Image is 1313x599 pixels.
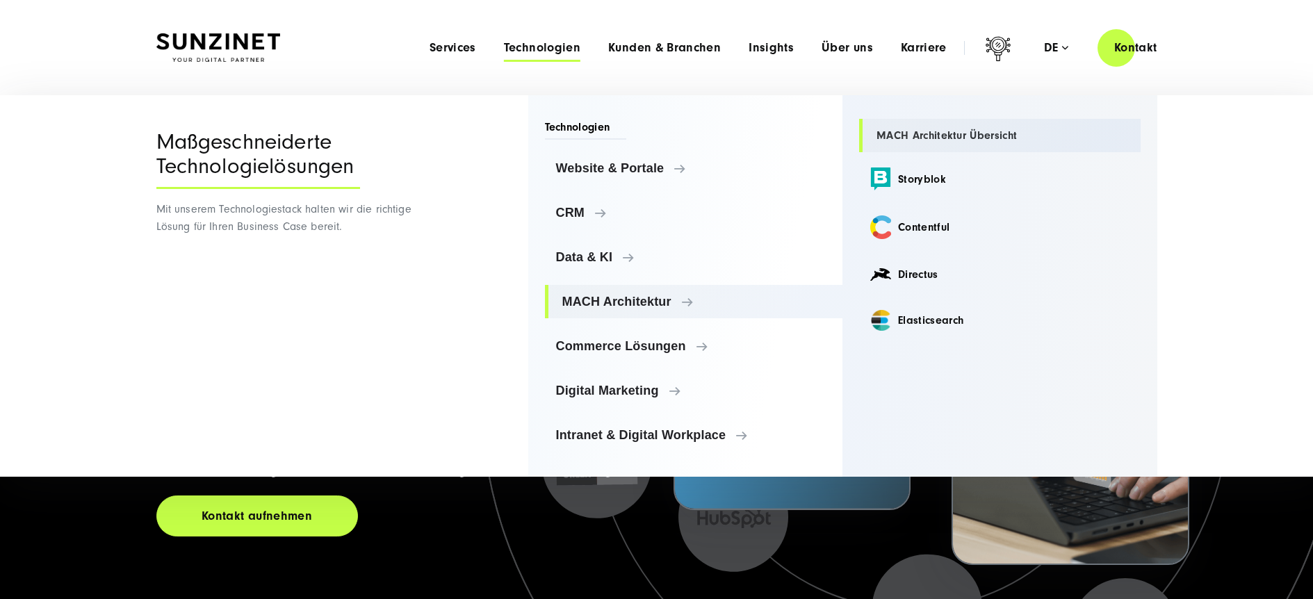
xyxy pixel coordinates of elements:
a: Services [430,41,476,55]
a: Intranet & Digital Workplace [545,418,843,452]
span: Website & Portale [556,161,832,175]
div: Maßgeschneiderte Technologielösungen [156,130,360,189]
a: MACH Architektur Übersicht [859,119,1141,152]
span: MACH Architektur [562,295,832,309]
img: SUNZINET Full Service Digital Agentur [156,33,280,63]
a: Commerce Lösungen [545,329,843,363]
span: Commerce Lösungen [556,339,832,353]
span: Intranet & Digital Workplace [556,428,832,442]
a: CRM [545,196,843,229]
span: Data & KI [556,250,832,264]
a: Insights [749,41,794,55]
span: Technologien [545,120,627,140]
a: Technologien [504,41,580,55]
a: Kunden & Branchen [608,41,721,55]
a: Über uns [822,41,873,55]
a: Contentful [859,206,1141,249]
p: Mit unserem Technologiestack halten wir die richtige Lösung für Ihren Business Case bereit. [156,201,417,236]
div: de [1044,41,1068,55]
a: Website & Portale [545,151,843,185]
a: Elasticsearch [859,300,1141,340]
a: Karriere [901,41,947,55]
a: Digital Marketing [545,374,843,407]
a: Directus [859,254,1141,295]
a: Kontakt aufnehmen [156,495,358,536]
a: Storyblok [859,158,1141,200]
a: MACH Architektur [545,285,843,318]
span: CRM [556,206,832,220]
a: Kontakt [1098,28,1174,67]
a: Data & KI [545,240,843,274]
span: Digital Marketing [556,384,832,397]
